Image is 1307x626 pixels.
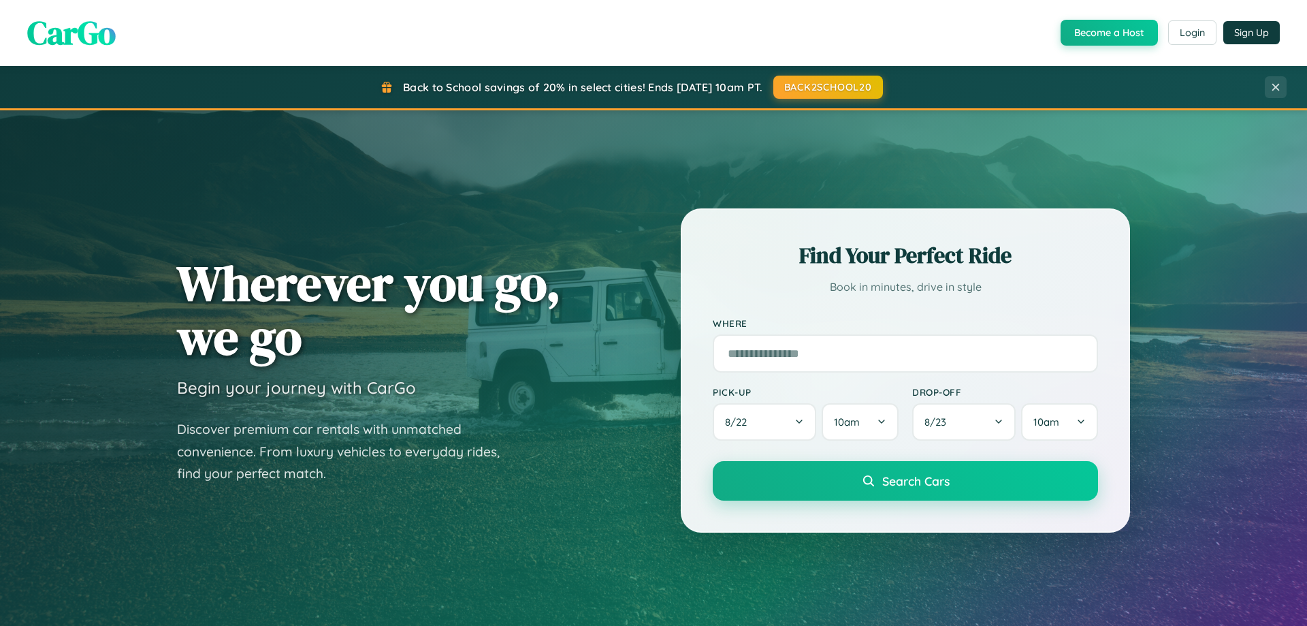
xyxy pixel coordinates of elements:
button: Become a Host [1061,20,1158,46]
span: 8 / 22 [725,416,754,428]
span: Back to School savings of 20% in select cities! Ends [DATE] 10am PT. [403,80,762,94]
span: CarGo [27,10,116,55]
button: 8/23 [912,403,1016,441]
p: Book in minutes, drive in style [713,277,1098,297]
span: Search Cars [882,473,950,488]
span: 10am [1033,416,1059,428]
button: 10am [822,403,899,441]
span: 8 / 23 [924,416,953,428]
h1: Wherever you go, we go [177,256,561,364]
button: 8/22 [713,403,816,441]
button: BACK2SCHOOL20 [773,76,883,99]
p: Discover premium car rentals with unmatched convenience. From luxury vehicles to everyday rides, ... [177,418,517,485]
h2: Find Your Perfect Ride [713,240,1098,270]
label: Pick-up [713,386,899,398]
button: Sign Up [1223,21,1280,44]
button: Search Cars [713,461,1098,501]
button: Login [1168,20,1216,45]
h3: Begin your journey with CarGo [177,377,416,398]
button: 10am [1021,403,1098,441]
span: 10am [834,416,860,428]
label: Drop-off [912,386,1098,398]
label: Where [713,317,1098,329]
